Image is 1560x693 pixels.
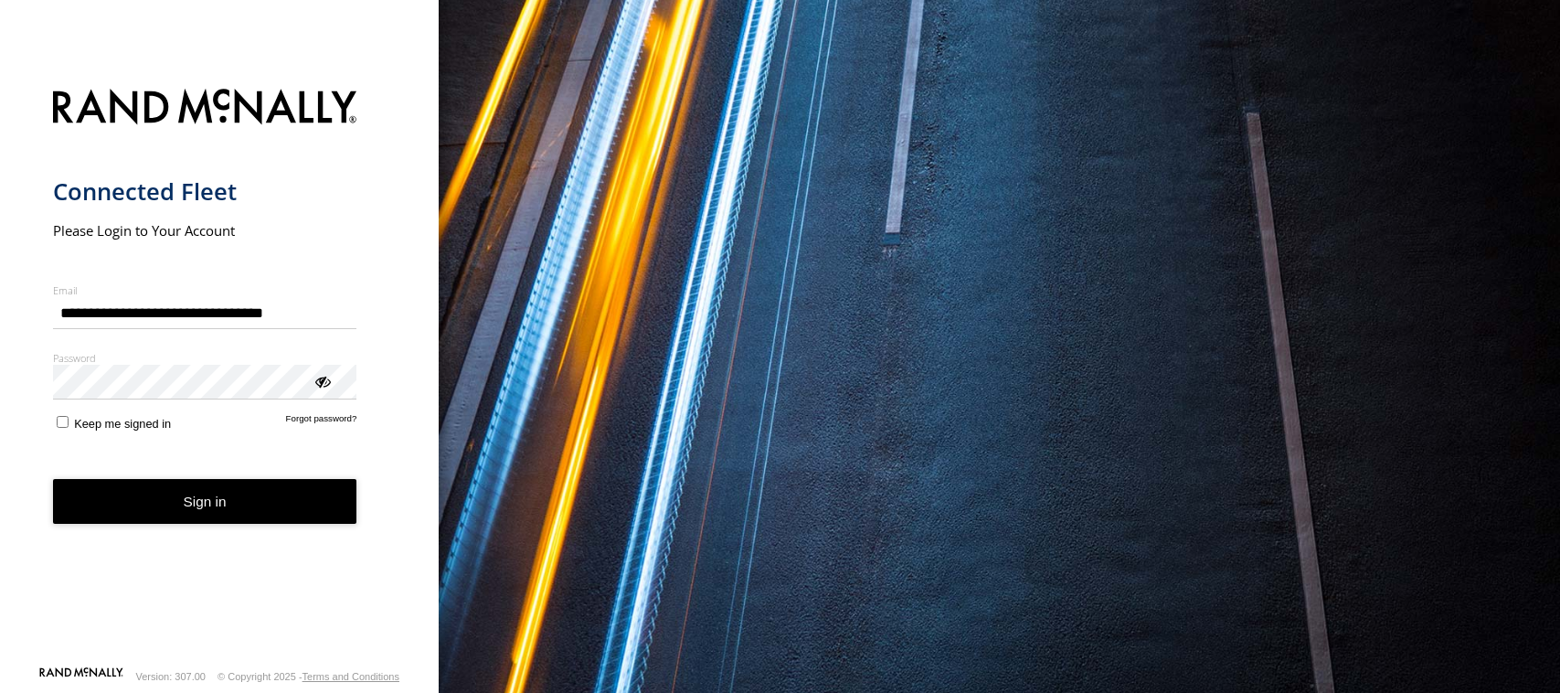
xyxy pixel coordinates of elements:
input: Keep me signed in [57,416,69,428]
div: Version: 307.00 [136,671,206,682]
div: © Copyright 2025 - [218,671,399,682]
label: Email [53,283,357,297]
img: Rand McNally [53,85,357,132]
a: Forgot password? [286,413,357,431]
h1: Connected Fleet [53,176,357,207]
form: main [53,78,387,666]
div: ViewPassword [313,371,331,389]
button: Sign in [53,479,357,524]
label: Password [53,351,357,365]
a: Terms and Conditions [302,671,399,682]
a: Visit our Website [39,667,123,686]
span: Keep me signed in [74,417,171,431]
h2: Please Login to Your Account [53,221,357,240]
